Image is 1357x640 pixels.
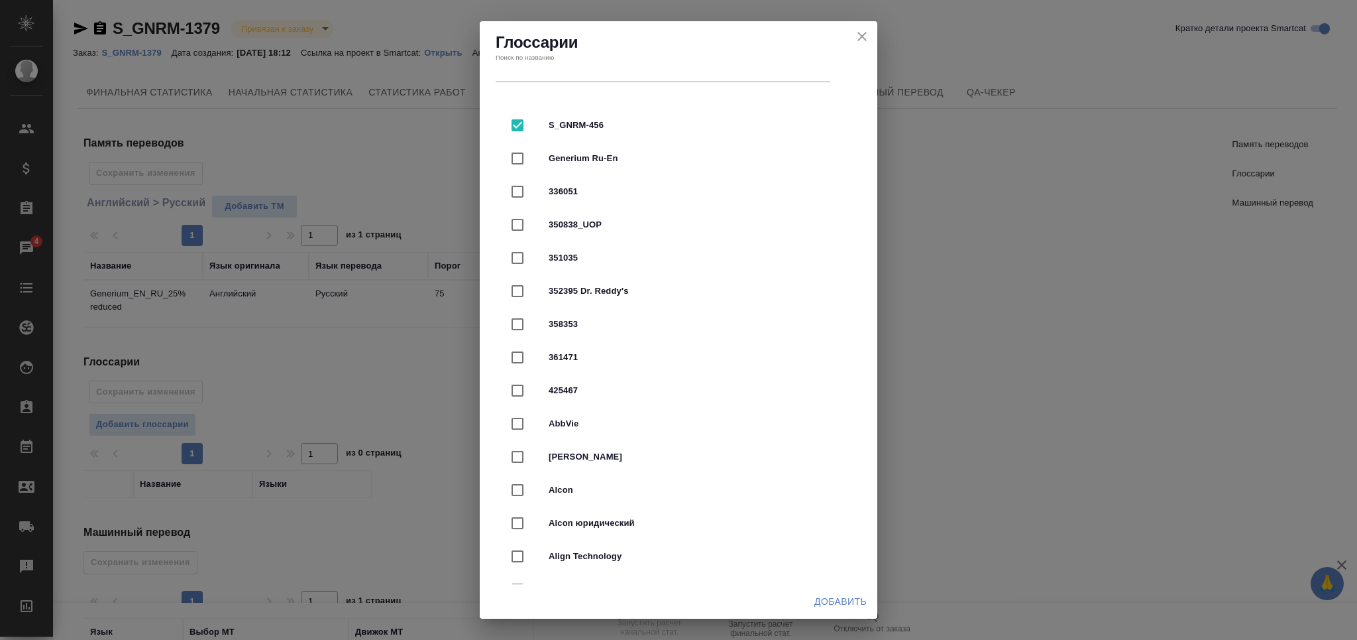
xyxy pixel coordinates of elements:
div: AbbVie [501,407,856,440]
span: 361471 [549,351,845,364]
button: Добавить [809,590,872,614]
span: AbbVie [549,417,845,430]
div: S_GNRM-456 [501,109,856,142]
div: 361471 [501,341,856,374]
span: Align Technology [549,550,845,563]
span: 358353 [549,318,845,331]
span: 351035 [549,251,845,265]
span: 425467 [549,384,845,397]
label: Поиск по названию [496,54,555,61]
div: 350838_UOP [501,208,856,241]
div: Alcon [501,474,856,507]
span: Generium Ru-En [549,152,845,165]
div: 336051 [501,175,856,208]
span: Alcon [549,483,845,497]
h2: Глоссарии [496,32,861,53]
div: [PERSON_NAME] [501,440,856,474]
div: Generium Ru-En [501,142,856,175]
span: S_GNRM-456 [549,119,845,132]
div: 351035 [501,241,856,275]
span: 352395 Dr. Reddy's [549,285,845,298]
span: Alcon юридический [549,517,845,530]
span: 350838_UOP [549,218,845,231]
div: Allergan [501,573,856,606]
span: Allergan [549,583,845,596]
span: [PERSON_NAME] [549,450,845,464]
span: Добавить [814,594,867,610]
div: 358353 [501,308,856,341]
div: 352395 Dr. Reddy's [501,275,856,308]
div: 425467 [501,374,856,407]
div: Align Technology [501,540,856,573]
div: Alcon юридический [501,507,856,540]
span: 336051 [549,185,845,198]
button: close [852,27,872,46]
